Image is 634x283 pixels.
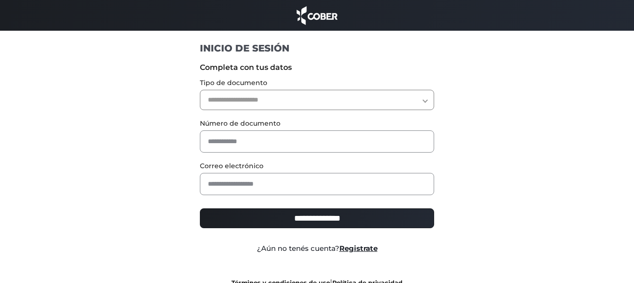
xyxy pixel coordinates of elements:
[200,42,434,54] h1: INICIO DE SESIÓN
[200,78,434,88] label: Tipo de documento
[200,161,434,171] label: Correo electrónico
[200,119,434,129] label: Número de documento
[200,62,434,73] label: Completa con tus datos
[294,5,340,26] img: cober_marca.png
[193,243,441,254] div: ¿Aún no tenés cuenta?
[339,244,378,253] a: Registrate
